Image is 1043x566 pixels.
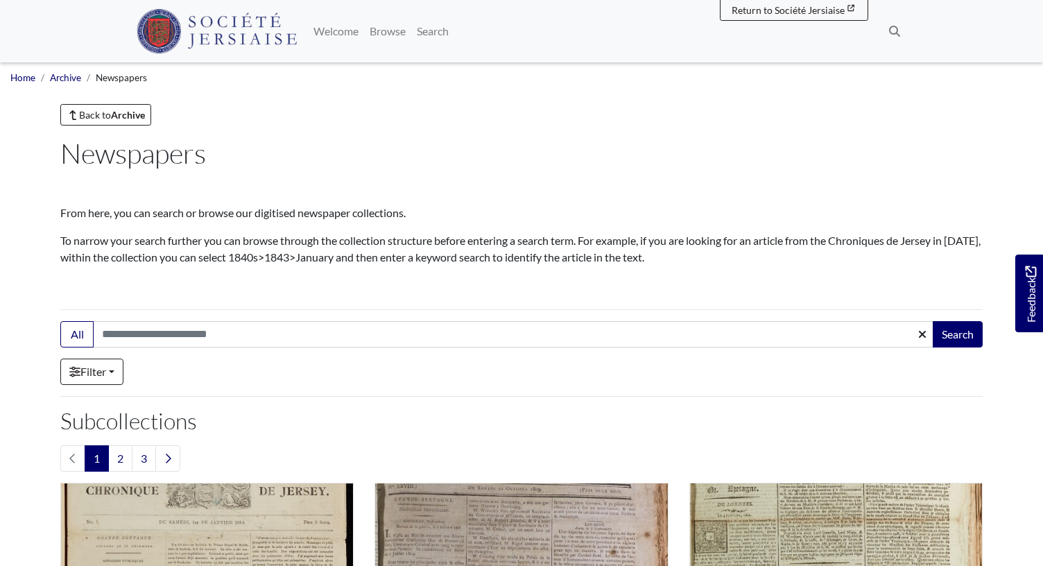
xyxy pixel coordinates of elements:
[60,445,85,472] li: Previous page
[308,17,364,45] a: Welcome
[111,109,145,121] strong: Archive
[10,72,35,83] a: Home
[411,17,454,45] a: Search
[132,445,156,472] a: Goto page 3
[60,359,123,385] a: Filter
[1022,266,1039,323] span: Feedback
[60,321,94,348] button: All
[137,9,297,53] img: Société Jersiaise
[50,72,81,83] a: Archive
[732,4,845,16] span: Return to Société Jersiaise
[1015,255,1043,332] a: Would you like to provide feedback?
[60,205,983,221] p: From here, you can search or browse our digitised newspaper collections.
[85,445,109,472] span: Goto page 1
[60,445,983,472] nav: pagination
[364,17,411,45] a: Browse
[96,72,147,83] span: Newspapers
[60,408,983,434] h2: Subcollections
[933,321,983,348] button: Search
[60,137,983,170] h1: Newspapers
[137,6,297,57] a: Société Jersiaise logo
[60,232,983,266] p: To narrow your search further you can browse through the collection structure before entering a s...
[155,445,180,472] a: Next page
[93,321,934,348] input: Search this collection...
[60,104,151,126] a: Back toArchive
[108,445,132,472] a: Goto page 2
